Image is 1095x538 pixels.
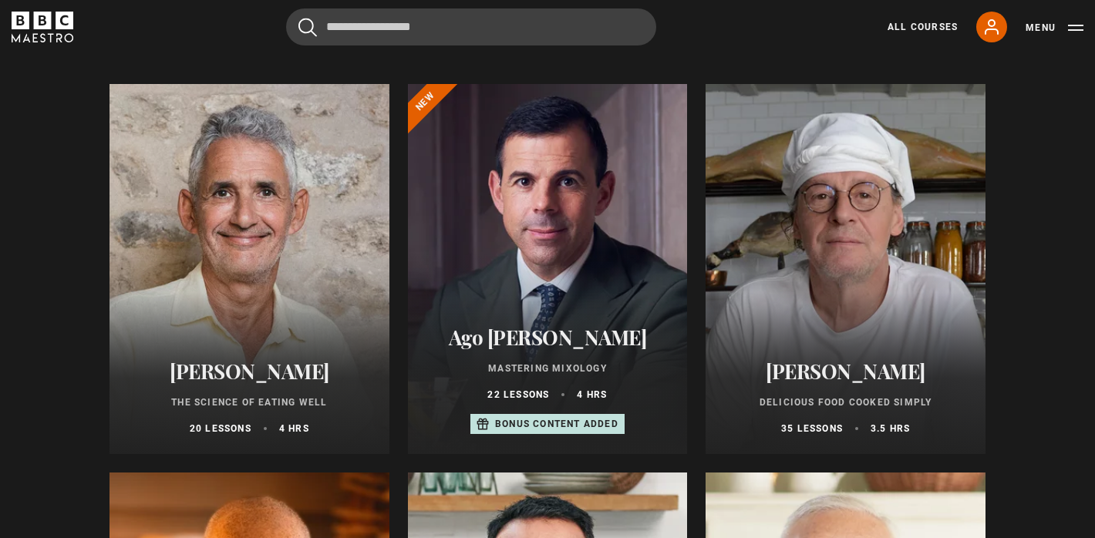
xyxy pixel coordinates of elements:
[1026,20,1083,35] button: Toggle navigation
[577,388,607,402] p: 4 hrs
[408,84,688,454] a: Ago [PERSON_NAME] Mastering Mixology 22 lessons 4 hrs Bonus content added New
[706,84,985,454] a: [PERSON_NAME] Delicious Food Cooked Simply 35 lessons 3.5 hrs
[888,20,958,34] a: All Courses
[12,12,73,42] svg: BBC Maestro
[426,361,669,375] p: Mastering Mixology
[298,18,317,37] button: Submit the search query
[128,359,371,383] h2: [PERSON_NAME]
[487,388,549,402] p: 22 lessons
[190,422,251,435] p: 20 lessons
[109,84,389,454] a: [PERSON_NAME] The Science of Eating Well 20 lessons 4 hrs
[724,395,967,409] p: Delicious Food Cooked Simply
[426,325,669,349] h2: Ago [PERSON_NAME]
[495,417,618,431] p: Bonus content added
[781,422,843,435] p: 35 lessons
[871,422,910,435] p: 3.5 hrs
[286,8,656,45] input: Search
[279,422,309,435] p: 4 hrs
[128,395,371,409] p: The Science of Eating Well
[724,359,967,383] h2: [PERSON_NAME]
